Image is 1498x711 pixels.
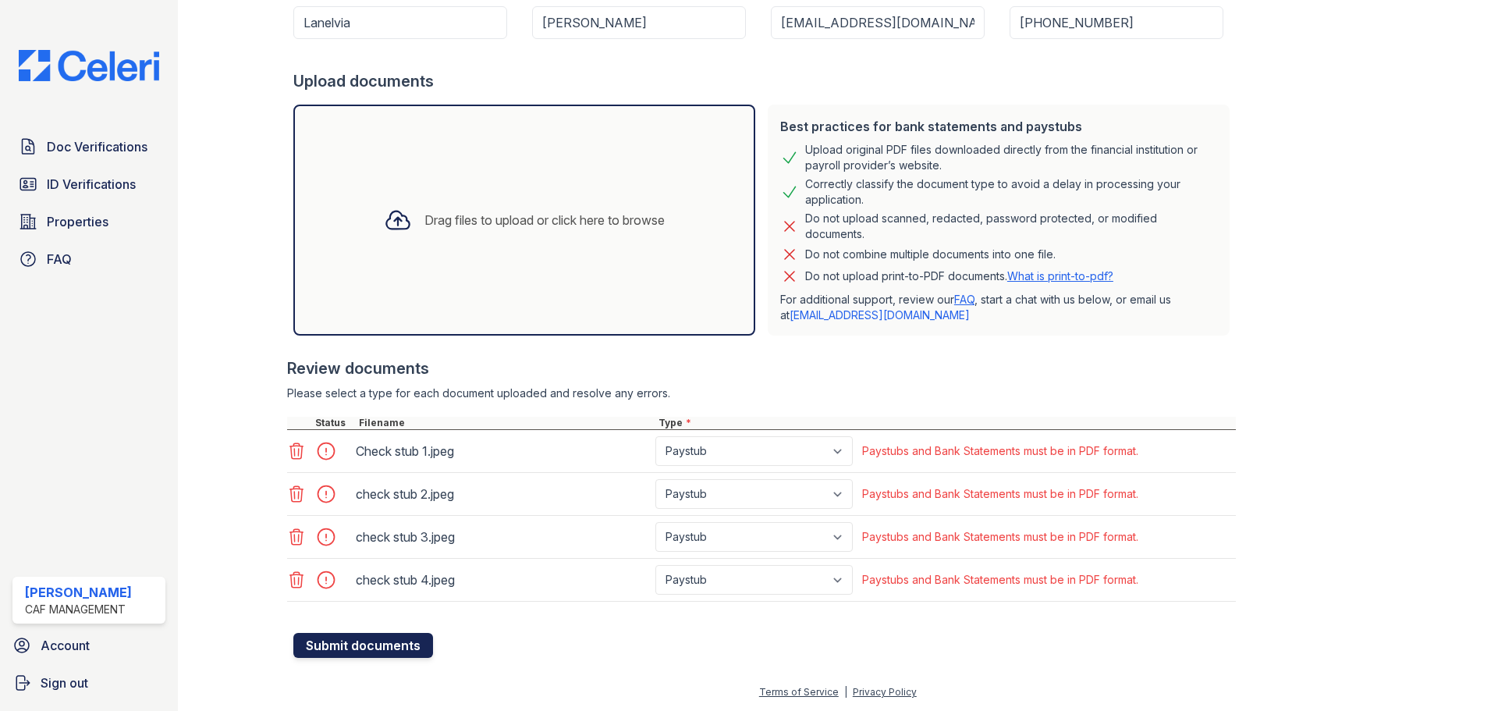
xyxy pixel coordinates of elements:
div: [PERSON_NAME] [25,583,132,602]
div: check stub 4.jpeg [356,567,649,592]
a: ID Verifications [12,169,165,200]
a: Sign out [6,667,172,699]
div: Upload original PDF files downloaded directly from the financial institution or payroll provider’... [805,142,1217,173]
div: Paystubs and Bank Statements must be in PDF format. [862,572,1138,588]
div: Please select a type for each document uploaded and resolve any errors. [287,386,1236,401]
span: FAQ [47,250,72,268]
a: Doc Verifications [12,131,165,162]
div: Paystubs and Bank Statements must be in PDF format. [862,443,1138,459]
a: FAQ [12,244,165,275]
span: Properties [47,212,108,231]
span: Account [41,636,90,655]
div: Do not upload scanned, redacted, password protected, or modified documents. [805,211,1217,242]
img: CE_Logo_Blue-a8612792a0a2168367f1c8372b55b34899dd931a85d93a1a3d3e32e68fde9ad4.png [6,50,172,81]
div: | [844,686,847,698]
div: Check stub 1.jpeg [356,439,649,464]
div: Upload documents [293,70,1236,92]
a: Privacy Policy [853,686,917,698]
a: [EMAIL_ADDRESS][DOMAIN_NAME] [790,308,970,322]
a: What is print-to-pdf? [1007,269,1113,283]
a: Properties [12,206,165,237]
div: Filename [356,417,655,429]
div: Correctly classify the document type to avoid a delay in processing your application. [805,176,1217,208]
div: CAF Management [25,602,132,617]
p: For additional support, review our , start a chat with us below, or email us at [780,292,1217,323]
div: Drag files to upload or click here to browse [424,211,665,229]
button: Submit documents [293,633,433,658]
a: FAQ [954,293,974,306]
div: Type [655,417,1236,429]
a: Terms of Service [759,686,839,698]
p: Do not upload print-to-PDF documents. [805,268,1113,284]
div: Paystubs and Bank Statements must be in PDF format. [862,529,1138,545]
span: Sign out [41,674,88,692]
a: Account [6,630,172,661]
div: check stub 2.jpeg [356,482,649,507]
div: check stub 3.jpeg [356,524,649,549]
div: Review documents [287,357,1236,379]
div: Paystubs and Bank Statements must be in PDF format. [862,486,1138,502]
div: Best practices for bank statements and paystubs [780,117,1217,136]
div: Do not combine multiple documents into one file. [805,245,1056,264]
span: Doc Verifications [47,137,147,156]
div: Status [312,417,356,429]
span: ID Verifications [47,175,136,194]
